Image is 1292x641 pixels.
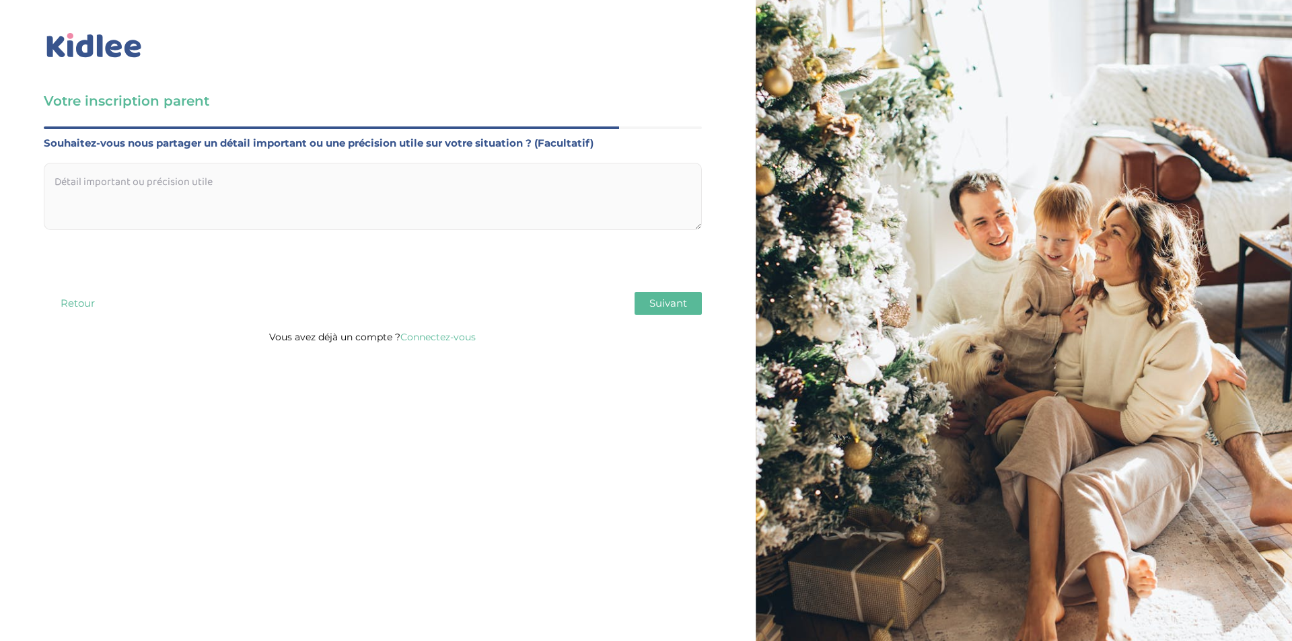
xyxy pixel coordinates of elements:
label: Souhaitez-vous nous partager un détail important ou une précision utile sur votre situation ? (Fa... [44,135,702,152]
a: Connectez-vous [400,331,476,343]
img: logo_kidlee_bleu [44,30,145,61]
span: Suivant [649,297,687,309]
button: Retour [44,292,111,315]
button: Suivant [635,292,702,315]
p: Vous avez déjà un compte ? [44,328,702,346]
h3: Votre inscription parent [44,91,702,110]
